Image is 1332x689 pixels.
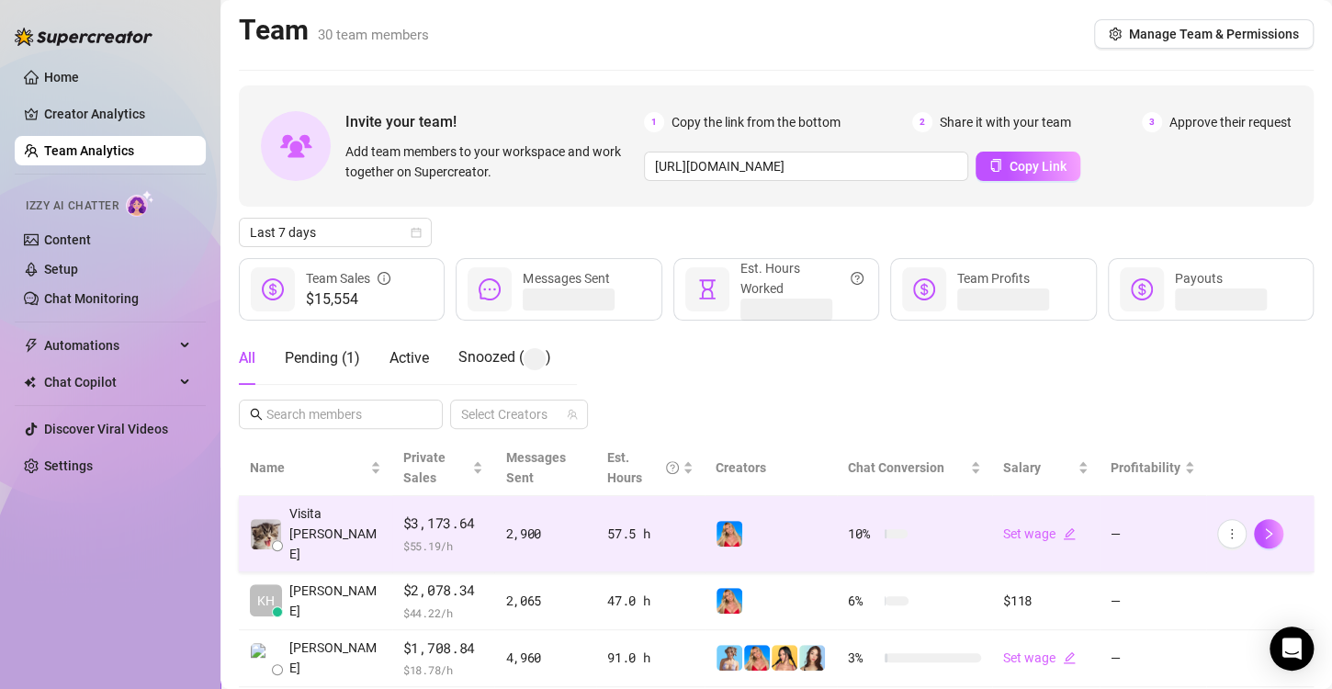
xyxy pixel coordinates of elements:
span: Share it with your team [940,112,1071,132]
span: Payouts [1175,271,1223,286]
input: Search members [266,404,417,424]
th: Creators [705,440,837,496]
div: 2,900 [505,524,585,544]
span: $1,708.84 [403,638,484,660]
span: $15,554 [306,288,390,311]
div: 2,065 [505,591,585,611]
div: $118 [1003,591,1089,611]
span: Izzy AI Chatter [26,198,119,215]
span: message [479,278,501,300]
a: Set wageedit [1003,526,1076,541]
img: Amelia [799,645,825,671]
a: Home [44,70,79,85]
span: Chat Copilot [44,367,175,397]
span: dollar-circle [1131,278,1153,300]
span: 30 team members [318,27,429,43]
span: team [567,409,578,420]
img: Visita Renz Edw… [251,519,281,549]
span: Chat Conversion [848,460,944,475]
span: Visita [PERSON_NAME] [289,503,381,564]
div: Open Intercom Messenger [1270,627,1314,671]
span: edit [1063,527,1076,540]
img: AI Chatter [126,190,154,217]
div: Team Sales [306,268,390,288]
span: copy [989,159,1002,172]
a: Set wageedit [1003,650,1076,665]
span: search [250,408,263,421]
span: more [1225,527,1238,540]
img: Ashley [717,521,742,547]
div: Est. Hours [607,447,679,488]
span: calendar [411,227,422,238]
span: dollar-circle [913,278,935,300]
span: dollar-circle [262,278,284,300]
span: right [1262,527,1275,540]
div: Est. Hours Worked [740,258,864,299]
div: 4,960 [505,648,585,668]
span: Name [250,457,367,478]
span: Private Sales [403,450,446,485]
a: Content [44,232,91,247]
span: $ 55.19 /h [403,537,484,555]
span: Active [389,349,429,367]
h2: Team [239,13,429,48]
span: 10 % [848,524,877,544]
span: Profitability [1111,460,1180,475]
span: KH [257,591,275,611]
span: Salary [1003,460,1041,475]
span: $2,078.34 [403,580,484,602]
span: question-circle [851,258,864,299]
img: logo-BBDzfeDw.svg [15,28,152,46]
span: thunderbolt [24,338,39,353]
div: 47.0 h [607,591,694,611]
button: Copy Link [976,152,1080,181]
img: Paul James Sori… [251,643,281,673]
span: Add team members to your workspace and work together on Supercreator. [345,141,637,182]
span: [PERSON_NAME] [289,638,381,678]
span: 1 [644,112,664,132]
span: Copy the link from the bottom [672,112,841,132]
td: — [1100,630,1206,688]
td: — [1100,572,1206,630]
a: Setup [44,262,78,277]
span: $ 18.78 /h [403,661,484,679]
a: Discover Viral Videos [44,422,168,436]
img: Vanessa [717,645,742,671]
span: info-circle [378,268,390,288]
div: Pending ( 1 ) [285,347,360,369]
th: Name [239,440,392,496]
span: setting [1109,28,1122,40]
span: 3 [1142,112,1162,132]
span: $ 44.22 /h [403,604,484,622]
span: Messages Sent [523,271,609,286]
span: Team Profits [957,271,1030,286]
span: edit [1063,651,1076,664]
span: Messages Sent [505,450,565,485]
img: Ashley [744,645,770,671]
a: Team Analytics [44,143,134,158]
div: All [239,347,255,369]
span: Copy Link [1010,159,1067,174]
span: hourglass [696,278,718,300]
span: Manage Team & Permissions [1129,27,1299,41]
span: Snoozed ( ) [458,348,551,366]
span: [PERSON_NAME] [289,581,381,621]
a: Settings [44,458,93,473]
span: Invite your team! [345,110,644,133]
span: $3,173.64 [403,513,484,535]
span: Approve their request [1169,112,1292,132]
span: 6 % [848,591,877,611]
span: 3 % [848,648,877,668]
img: Jocelyn [772,645,797,671]
span: Automations [44,331,175,360]
div: 91.0 h [607,648,694,668]
img: Chat Copilot [24,376,36,389]
span: question-circle [666,447,679,488]
span: Last 7 days [250,219,421,246]
a: Creator Analytics [44,99,191,129]
td: — [1100,496,1206,572]
span: 2 [912,112,932,132]
div: 57.5 h [607,524,694,544]
button: Manage Team & Permissions [1094,19,1314,49]
img: Ashley [717,588,742,614]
